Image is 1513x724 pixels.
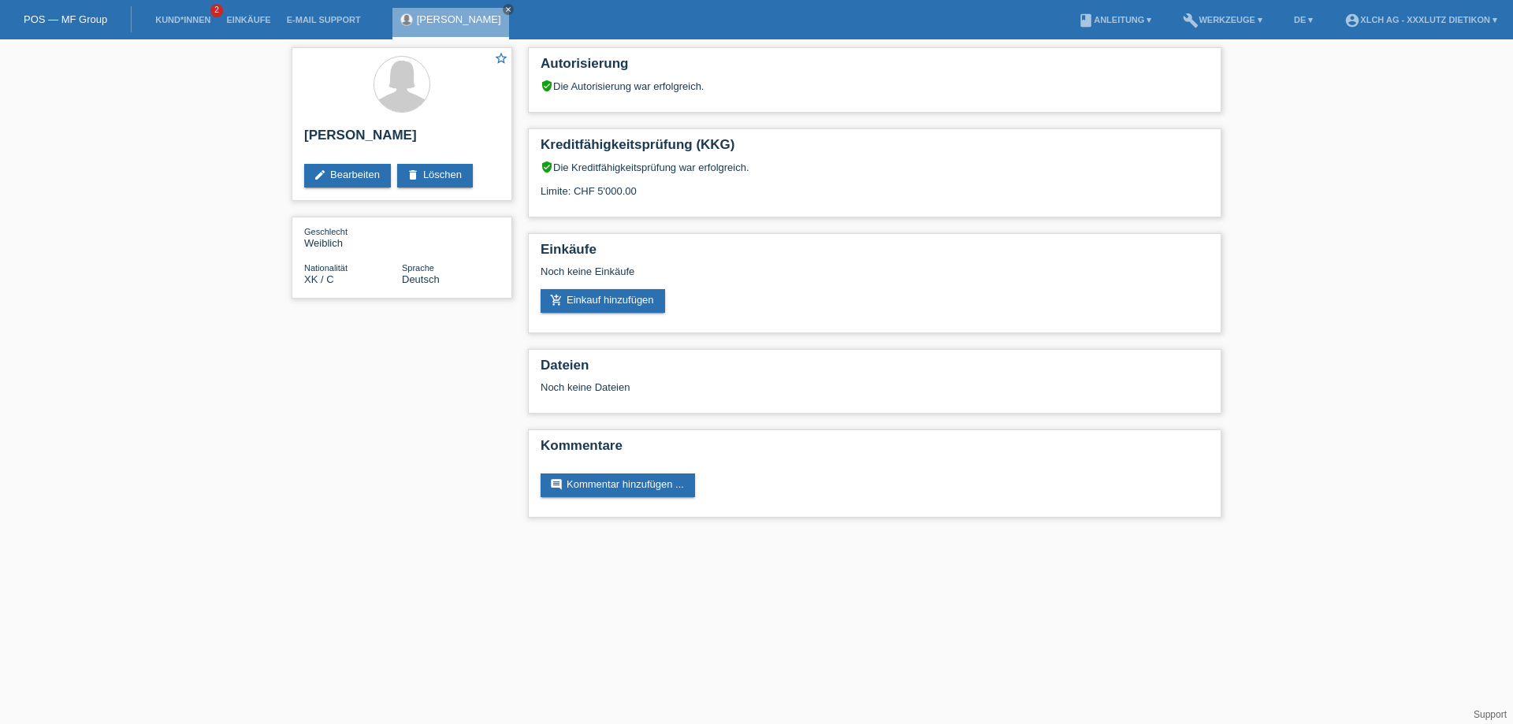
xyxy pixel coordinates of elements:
[218,15,278,24] a: Einkäufe
[304,263,348,273] span: Nationalität
[304,273,334,285] span: Kosovo / C / 04.11.2010
[541,381,1022,393] div: Noch keine Dateien
[24,13,107,25] a: POS — MF Group
[1070,15,1159,24] a: bookAnleitung ▾
[1474,709,1507,720] a: Support
[397,164,473,187] a: deleteLöschen
[1344,13,1360,28] i: account_circle
[304,225,402,249] div: Weiblich
[503,4,514,15] a: close
[304,128,500,151] h2: [PERSON_NAME]
[541,265,1209,289] div: Noch keine Einkäufe
[1175,15,1270,24] a: buildWerkzeuge ▾
[541,242,1209,265] h2: Einkäufe
[402,273,440,285] span: Deutsch
[541,289,665,313] a: add_shopping_cartEinkauf hinzufügen
[407,169,419,181] i: delete
[541,358,1209,381] h2: Dateien
[541,161,1209,209] div: Die Kreditfähigkeitsprüfung war erfolgreich. Limite: CHF 5'000.00
[550,478,563,491] i: comment
[1183,13,1199,28] i: build
[314,169,326,181] i: edit
[541,80,553,92] i: verified_user
[504,6,512,13] i: close
[494,51,508,68] a: star_border
[279,15,369,24] a: E-Mail Support
[541,137,1209,161] h2: Kreditfähigkeitsprüfung (KKG)
[417,13,501,25] a: [PERSON_NAME]
[1286,15,1321,24] a: DE ▾
[541,473,695,497] a: commentKommentar hinzufügen ...
[541,438,1209,462] h2: Kommentare
[304,164,391,187] a: editBearbeiten
[147,15,218,24] a: Kund*innen
[1078,13,1094,28] i: book
[541,56,1209,80] h2: Autorisierung
[541,161,553,173] i: verified_user
[304,227,348,236] span: Geschlecht
[541,80,1209,92] div: Die Autorisierung war erfolgreich.
[210,4,223,17] span: 2
[550,294,563,306] i: add_shopping_cart
[402,263,434,273] span: Sprache
[1336,15,1505,24] a: account_circleXLCH AG - XXXLutz Dietikon ▾
[494,51,508,65] i: star_border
